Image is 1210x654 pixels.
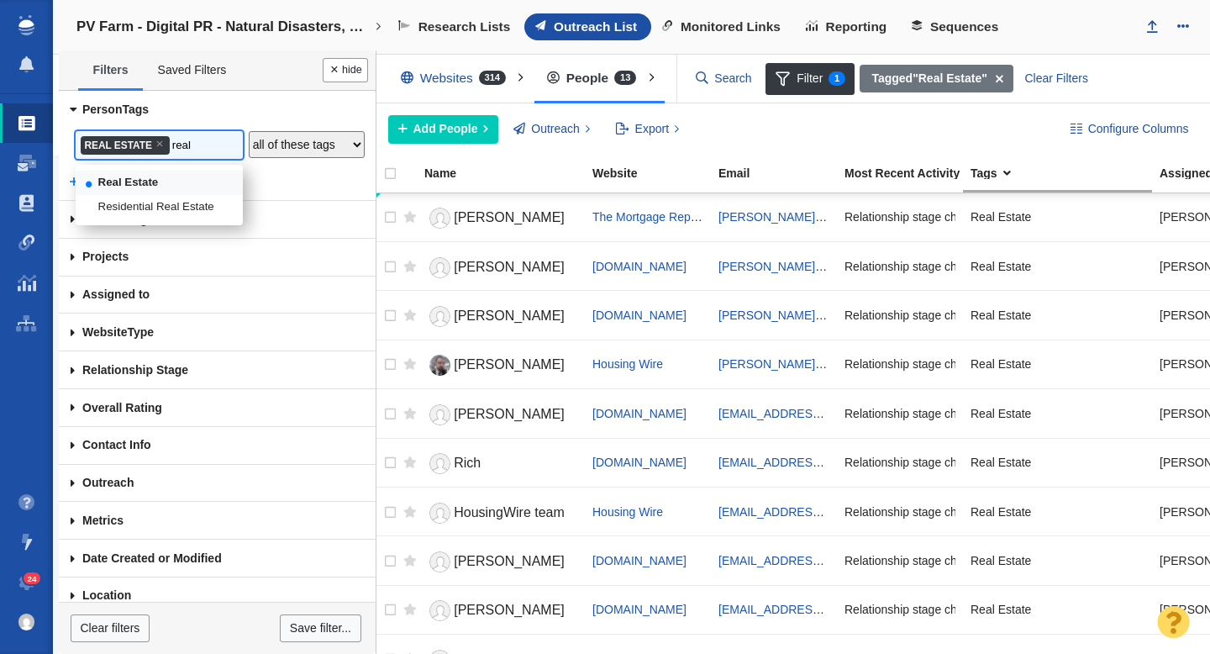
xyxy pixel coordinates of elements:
[1088,120,1189,138] span: Configure Columns
[844,356,1174,372] span: Relationship stage changed to: Attempting To Reach, 1 Attempt
[424,167,591,179] div: Name
[844,602,1174,617] span: Relationship stage changed to: Attempting To Reach, 1 Attempt
[829,71,845,86] span: 1
[76,195,243,219] li: Residential Real Estate
[718,167,843,179] div: Email
[59,239,376,277] a: Projects
[59,578,376,615] a: Location
[454,260,565,274] span: [PERSON_NAME]
[592,456,687,469] a: [DOMAIN_NAME]
[59,502,376,540] a: Metrics
[479,71,506,85] span: 314
[592,167,717,179] div: Website
[592,210,710,224] a: The Mortgage Reports
[971,356,1031,372] span: Real Estate
[844,455,1174,470] span: Relationship stage changed to: Attempting To Reach, 1 Attempt
[156,137,164,150] span: ×
[681,19,781,34] span: Monitored Links
[59,540,376,578] a: Date Created or Modified
[718,167,843,182] a: Email
[971,504,1031,520] span: Real Estate
[59,351,376,389] a: Relationship Stage
[59,91,376,129] a: Tags
[78,53,143,88] a: Filters
[592,309,687,322] a: [DOMAIN_NAME]
[531,120,580,138] span: Outreach
[718,309,1112,322] a: [PERSON_NAME][EMAIL_ADDRESS][PERSON_NAME][DOMAIN_NAME]
[592,603,687,616] a: [DOMAIN_NAME]
[606,115,689,144] button: Export
[59,277,376,314] a: Assigned to
[280,614,360,643] a: Save filter...
[424,400,577,430] a: [PERSON_NAME]
[718,603,918,616] a: [EMAIL_ADDRESS][DOMAIN_NAME]
[592,260,687,273] a: [DOMAIN_NAME]
[59,465,376,503] a: Outreach
[765,63,855,95] span: Filter
[592,554,687,567] a: [DOMAIN_NAME]
[323,58,368,82] button: Done
[18,614,35,630] img: 8a21b1a12a7554901d364e890baed237
[844,553,1174,568] span: Relationship stage changed to: Attempting To Reach, 1 Attempt
[718,357,1014,371] a: [PERSON_NAME][EMAIL_ADDRESS][DOMAIN_NAME]
[388,115,498,144] button: Add People
[971,553,1031,568] span: Real Estate
[59,314,376,351] a: Type
[718,456,918,469] a: [EMAIL_ADDRESS][DOMAIN_NAME]
[971,209,1031,224] span: Real Estate
[718,505,918,519] a: [EMAIL_ADDRESS][DOMAIN_NAME]
[718,210,1014,224] a: [PERSON_NAME][EMAIL_ADDRESS][DOMAIN_NAME]
[971,167,1158,179] div: Tags
[971,167,1158,182] a: Tags
[844,504,1174,520] span: Relationship stage changed to: Attempting To Reach, 1 Attempt
[388,59,526,98] div: Websites
[424,253,577,282] a: [PERSON_NAME]
[871,70,987,87] strong: "Real Estate"
[454,456,481,470] span: Rich
[718,407,918,420] a: [EMAIL_ADDRESS][DOMAIN_NAME]
[424,498,577,528] a: HousingWire team
[592,505,663,519] a: Housing Wire
[82,103,122,116] span: Person
[454,210,565,224] span: [PERSON_NAME]
[59,427,376,465] a: Contact Info
[81,136,171,155] li: Real Estate
[82,325,127,339] span: Website
[844,209,1174,224] span: Relationship stage changed to: Attempting To Reach, 1 Attempt
[454,603,565,617] span: [PERSON_NAME]
[592,357,663,371] a: Housing Wire
[592,167,717,182] a: Website
[971,406,1031,421] span: Real Estate
[689,64,760,93] input: Search
[635,120,669,138] span: Export
[844,406,1174,421] span: Relationship stage changed to: Attempting To Reach, 1 Attempt
[901,13,1013,40] a: Sequences
[592,407,687,420] a: [DOMAIN_NAME]
[454,505,565,520] span: HousingWire team
[871,71,913,85] b: Tagged
[971,308,1031,323] span: Real Estate
[143,53,241,88] a: Saved Filters
[18,15,34,35] img: buzzstream_logo_iconsimple.png
[76,18,371,35] h4: PV Farm - Digital PR - Natural Disasters, Climate Change, Eco-Anxiety, and Consumer Behavior
[454,554,565,568] span: [PERSON_NAME]
[1015,65,1097,93] div: Clear Filters
[387,13,524,40] a: Research Lists
[454,309,565,323] span: [PERSON_NAME]
[651,13,795,40] a: Monitored Links
[424,351,577,380] a: [PERSON_NAME]
[844,167,969,179] div: Most Recent Activity
[454,407,565,421] span: [PERSON_NAME]
[24,572,41,585] span: 24
[424,547,577,577] a: [PERSON_NAME]
[413,120,478,138] span: Add People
